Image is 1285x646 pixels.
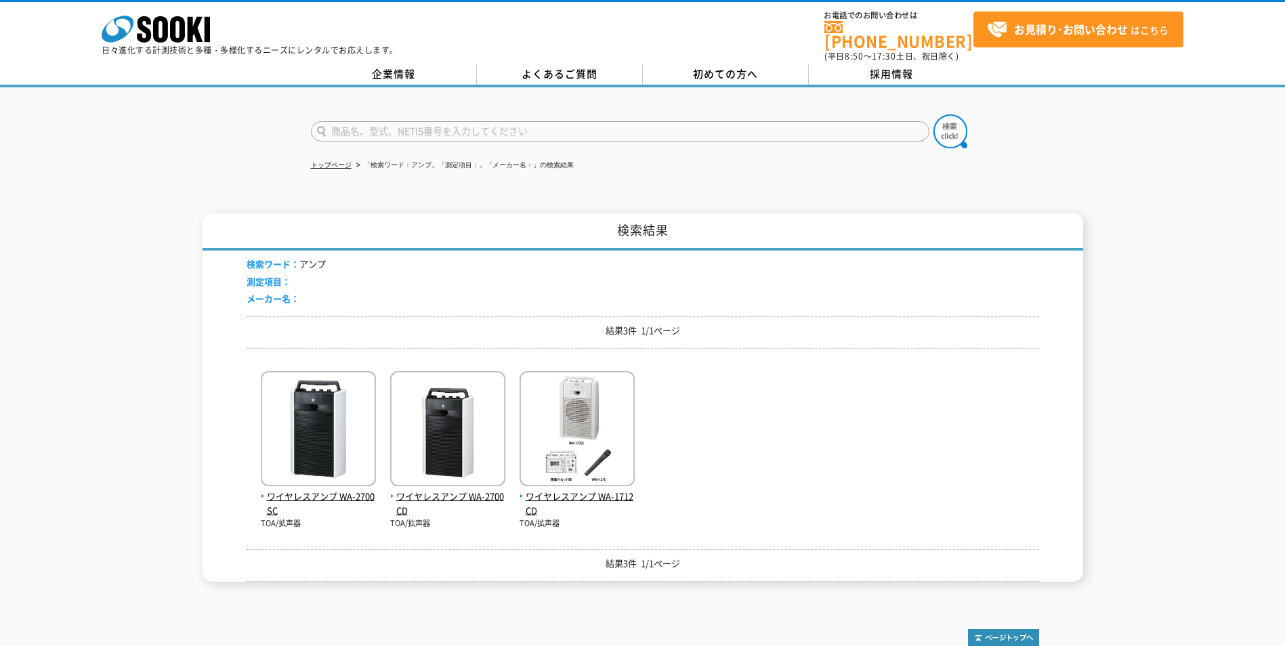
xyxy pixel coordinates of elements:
a: ワイヤレスアンプ WA-2700SC [261,475,376,517]
h1: 検索結果 [203,213,1083,251]
p: 日々進化する計測技術と多種・多様化するニーズにレンタルでお応えします。 [102,46,398,54]
p: TOA/拡声器 [261,518,376,530]
span: ワイヤレスアンプ WA-2700CD [390,490,505,518]
a: [PHONE_NUMBER] [824,21,973,49]
span: 8:50 [845,50,864,62]
img: WA-2700CD [390,371,505,490]
p: TOA/拡声器 [390,518,505,530]
li: アンプ [247,257,326,272]
span: 17:30 [872,50,896,62]
span: はこちら [987,20,1168,40]
p: 結果3件 1/1ページ [247,324,1039,338]
span: 測定項目： [247,275,291,288]
a: ワイヤレスアンプ WA-2700CD [390,475,505,517]
span: 検索ワード： [247,257,299,270]
a: 採用情報 [809,64,975,85]
li: 「検索ワード：アンプ」「測定項目：」「メーカー名：」の検索結果 [354,158,574,173]
p: TOA/拡声器 [520,518,635,530]
input: 商品名、型式、NETIS番号を入力してください [311,121,929,142]
a: お見積り･お問い合わせはこちら [973,12,1183,47]
img: WA-1712CD [520,371,635,490]
p: 結果3件 1/1ページ [247,557,1039,571]
span: 初めての方へ [693,66,758,81]
a: 企業情報 [311,64,477,85]
span: ワイヤレスアンプ WA-2700SC [261,490,376,518]
span: (平日 ～ 土日、祝日除く) [824,50,959,62]
a: ワイヤレスアンプ WA-1712CD [520,475,635,517]
span: お電話でのお問い合わせは [824,12,973,20]
a: 初めての方へ [643,64,809,85]
a: よくあるご質問 [477,64,643,85]
strong: お見積り･お問い合わせ [1014,21,1128,37]
span: ワイヤレスアンプ WA-1712CD [520,490,635,518]
img: WA-2700SC [261,371,376,490]
a: トップページ [311,161,352,169]
span: メーカー名： [247,292,299,305]
img: btn_search.png [933,114,967,148]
